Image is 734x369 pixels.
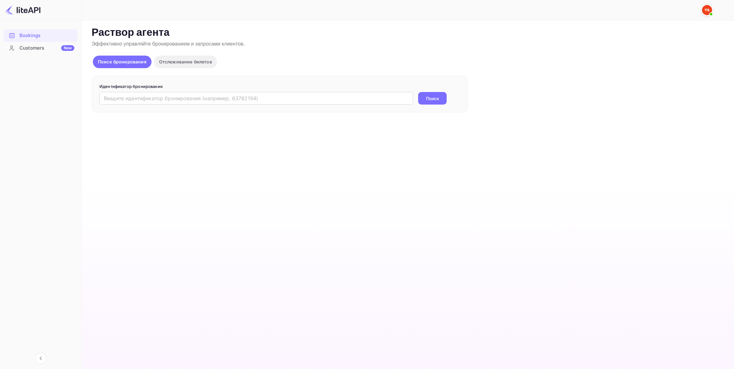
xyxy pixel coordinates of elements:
[98,58,146,65] p: Поиск бронирования
[19,32,74,39] div: Bookings
[61,45,74,51] div: New
[159,58,212,65] p: Отслеживание билетов
[35,353,46,364] button: Свернуть навигацию
[92,27,723,39] p: Раствор агента
[99,92,413,105] input: Введите идентификатор бронирования (например, 63782194)
[418,92,447,105] button: Поиск
[19,45,74,52] div: Customers
[5,5,40,15] img: Логотип LiteAPI
[4,42,77,54] a: CustomersNew
[4,30,77,42] div: Bookings
[99,84,460,90] p: Идентификатор бронирования
[702,5,712,15] img: Служба Поддержки Яндекса
[4,30,77,41] a: Bookings
[92,41,245,47] span: Эффективно управляйте бронированием и запросами клиентов.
